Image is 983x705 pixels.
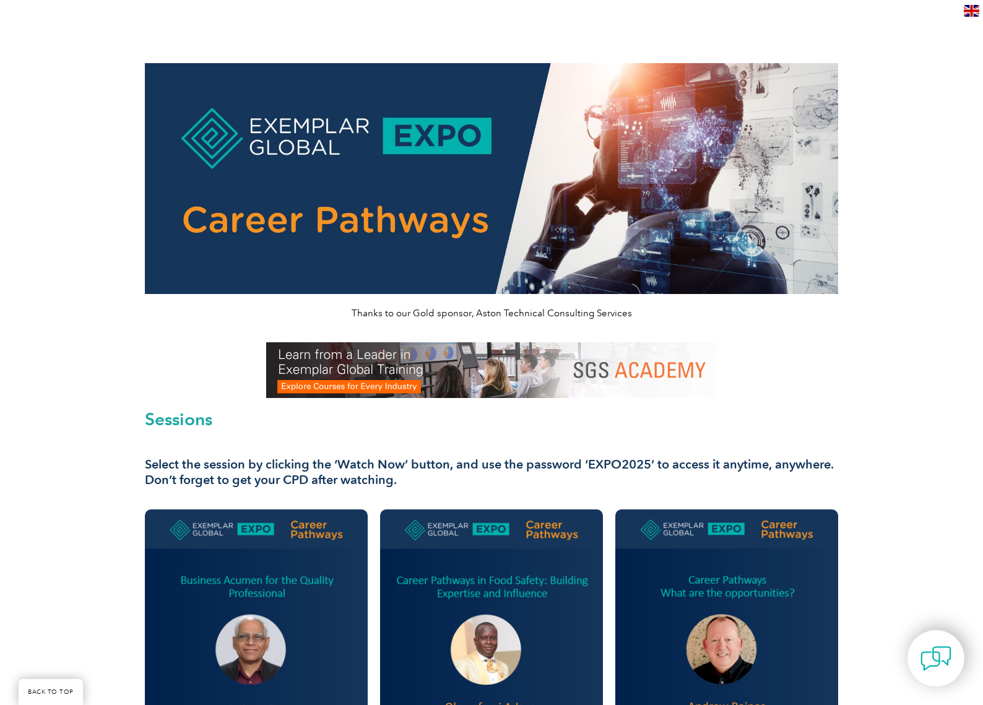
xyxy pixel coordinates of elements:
h2: Sessions [145,410,838,428]
p: Thanks to our Gold sponsor, Aston Technical Consulting Services [145,306,838,320]
img: en [964,5,979,17]
img: SGS [266,342,717,398]
img: career pathways [145,63,838,294]
a: BACK TO TOP [19,679,83,705]
img: contact-chat.png [920,643,951,674]
h3: Select the session by clicking the ‘Watch Now’ button, and use the password ‘EXPO2025’ to access ... [145,457,838,488]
